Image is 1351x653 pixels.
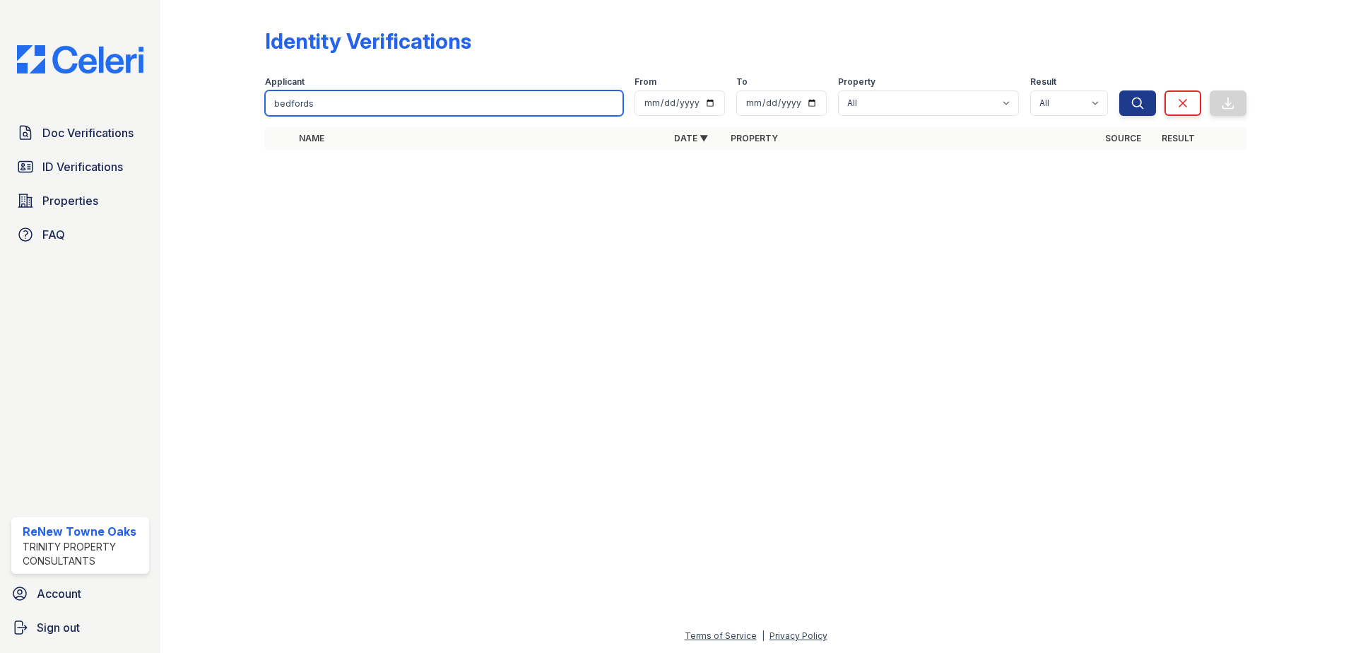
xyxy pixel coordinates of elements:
span: Doc Verifications [42,124,134,141]
a: Date ▼ [674,133,708,143]
a: Properties [11,187,149,215]
div: | [762,630,765,641]
a: Privacy Policy [769,630,827,641]
span: ID Verifications [42,158,123,175]
input: Search by name or phone number [265,90,623,116]
a: Property [731,133,778,143]
label: Result [1030,76,1056,88]
label: Property [838,76,875,88]
a: FAQ [11,220,149,249]
label: To [736,76,748,88]
img: CE_Logo_Blue-a8612792a0a2168367f1c8372b55b34899dd931a85d93a1a3d3e32e68fde9ad4.png [6,45,155,73]
a: Source [1105,133,1141,143]
span: Properties [42,192,98,209]
span: Account [37,585,81,602]
label: Applicant [265,76,305,88]
a: Doc Verifications [11,119,149,147]
a: Result [1162,133,1195,143]
div: ReNew Towne Oaks [23,523,143,540]
a: Name [299,133,324,143]
div: Identity Verifications [265,28,471,54]
a: Terms of Service [685,630,757,641]
div: Trinity Property Consultants [23,540,143,568]
label: From [635,76,656,88]
span: Sign out [37,619,80,636]
a: Account [6,580,155,608]
span: FAQ [42,226,65,243]
a: Sign out [6,613,155,642]
a: ID Verifications [11,153,149,181]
